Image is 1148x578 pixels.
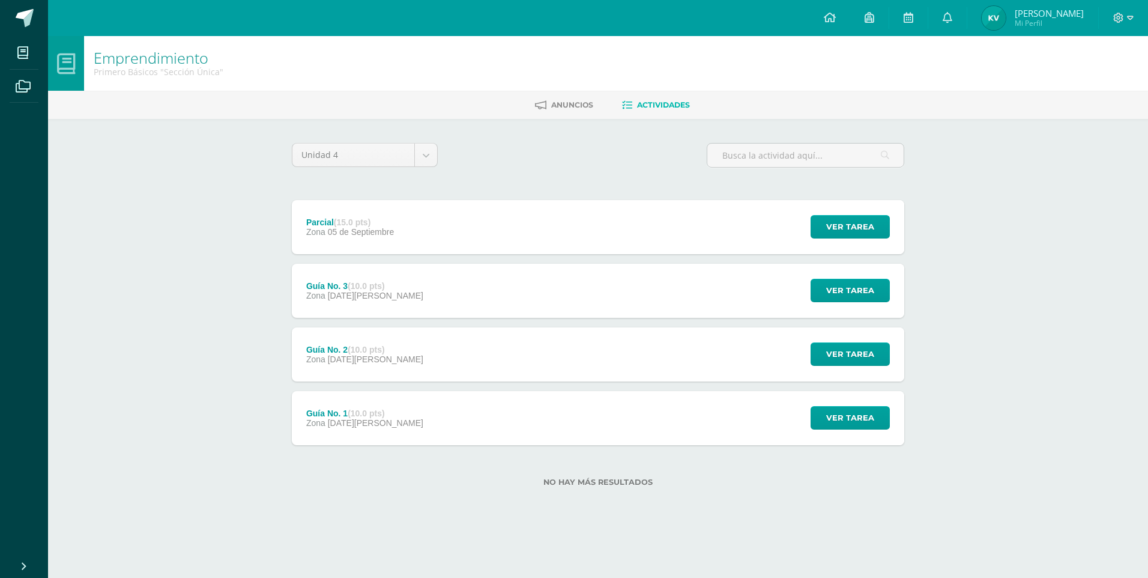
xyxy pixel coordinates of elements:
[306,291,325,300] span: Zona
[292,144,437,166] a: Unidad 4
[328,354,423,364] span: [DATE][PERSON_NAME]
[811,279,890,302] button: Ver tarea
[637,100,690,109] span: Actividades
[811,215,890,239] button: Ver tarea
[94,49,223,66] h1: Emprendimiento
[826,279,874,302] span: Ver tarea
[306,354,325,364] span: Zona
[306,418,325,428] span: Zona
[982,6,1006,30] img: 7e37753f95f6ff295dda58829c7c65ec.png
[301,144,405,166] span: Unidad 4
[811,406,890,430] button: Ver tarea
[328,418,423,428] span: [DATE][PERSON_NAME]
[348,281,384,291] strong: (10.0 pts)
[826,343,874,365] span: Ver tarea
[1015,18,1084,28] span: Mi Perfil
[306,227,325,237] span: Zona
[328,291,423,300] span: [DATE][PERSON_NAME]
[306,281,423,291] div: Guía No. 3
[348,345,384,354] strong: (10.0 pts)
[707,144,904,167] input: Busca la actividad aquí...
[348,409,384,418] strong: (10.0 pts)
[334,218,370,227] strong: (15.0 pts)
[328,227,394,237] span: 05 de Septiembre
[292,478,904,487] label: No hay más resultados
[306,345,423,354] div: Guía No. 2
[94,47,208,68] a: Emprendimiento
[826,216,874,238] span: Ver tarea
[306,409,423,418] div: Guía No. 1
[94,66,223,78] div: Primero Básicos 'Sección Única'
[551,100,593,109] span: Anuncios
[811,342,890,366] button: Ver tarea
[306,218,394,227] div: Parcial
[622,96,690,115] a: Actividades
[535,96,593,115] a: Anuncios
[1015,7,1084,19] span: [PERSON_NAME]
[826,407,874,429] span: Ver tarea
